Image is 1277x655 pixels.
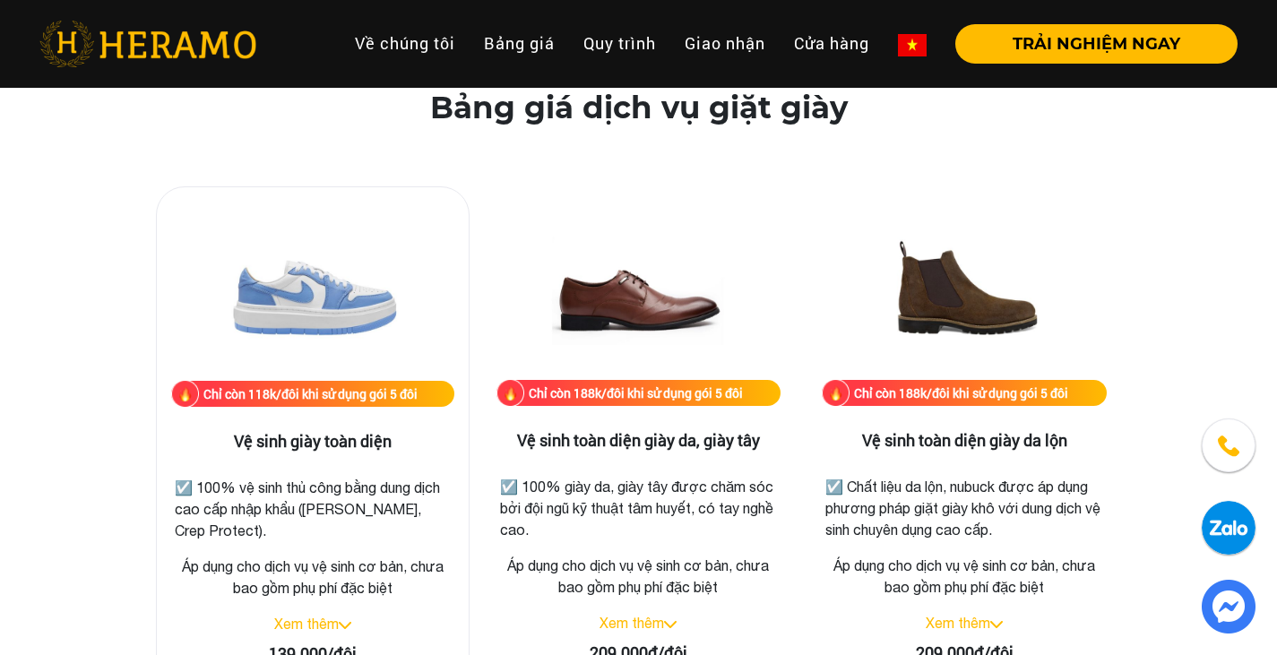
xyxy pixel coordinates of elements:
[854,384,1068,402] div: Chỉ còn 188k/đôi khi sử dụng gói 5 đôi
[171,432,454,452] h3: Vệ sinh giày toàn diện
[496,379,524,407] img: fire.png
[898,34,927,56] img: vn-flag.png
[430,90,848,126] h2: Bảng giá dịch vụ giặt giày
[600,615,664,631] a: Xem thêm
[171,556,454,599] p: Áp dụng cho dịch vụ vệ sinh cơ bản, chưa bao gồm phụ phí đặc biệt
[569,24,670,63] a: Quy trình
[339,622,351,629] img: arrow_down.svg
[500,476,778,540] p: ☑️ 100% giày da, giày tây được chăm sóc bởi đội ngũ kỹ thuật tâm huyết, có tay nghề cao.
[822,555,1107,598] p: Áp dụng cho dịch vụ vệ sinh cơ bản, chưa bao gồm phụ phí đặc biệt
[875,201,1054,380] img: Vệ sinh toàn diện giày da lộn
[822,431,1107,451] h3: Vệ sinh toàn diện giày da lộn
[780,24,884,63] a: Cửa hàng
[664,621,677,628] img: arrow_down.svg
[941,36,1238,52] a: TRẢI NGHIỆM NGAY
[955,24,1238,64] button: TRẢI NGHIỆM NGAY
[825,476,1103,540] p: ☑️ Chất liệu da lộn, nubuck được áp dụng phương pháp giặt giày khô với dung dịch vệ sinh chuyên d...
[926,615,990,631] a: Xem thêm
[470,24,569,63] a: Bảng giá
[341,24,470,63] a: Về chúng tôi
[529,384,743,402] div: Chỉ còn 188k/đôi khi sử dụng gói 5 đôi
[171,380,199,408] img: fire.png
[175,477,451,541] p: ☑️ 100% vệ sinh thủ công bằng dung dịch cao cấp nhập khẩu ([PERSON_NAME], Crep Protect).
[670,24,780,63] a: Giao nhận
[496,555,781,598] p: Áp dụng cho dịch vụ vệ sinh cơ bản, chưa bao gồm phụ phí đặc biệt
[39,21,256,67] img: heramo-logo.png
[496,431,781,451] h3: Vệ sinh toàn diện giày da, giày tây
[1218,435,1239,457] img: phone-icon
[548,201,728,380] img: Vệ sinh toàn diện giày da, giày tây
[990,621,1003,628] img: arrow_down.svg
[223,202,402,381] img: Vệ sinh giày toàn diện
[274,616,339,632] a: Xem thêm
[203,384,418,403] div: Chỉ còn 118k/đôi khi sử dụng gói 5 đôi
[822,379,850,407] img: fire.png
